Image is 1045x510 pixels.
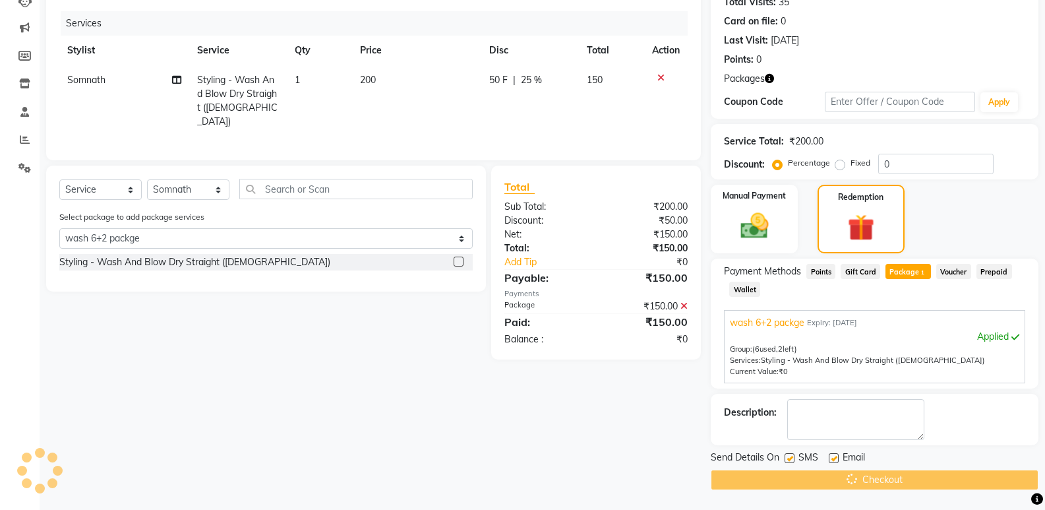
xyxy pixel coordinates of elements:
label: Redemption [838,191,883,203]
div: Service Total: [724,135,784,148]
span: 2 [778,344,783,354]
div: Applied [730,330,1019,344]
span: ₹0 [779,367,788,376]
button: Apply [980,92,1018,112]
input: Enter Offer / Coupon Code [825,92,975,112]
span: Expiry: [DATE] [807,317,857,329]
span: 1 [919,269,926,277]
div: Package [494,300,596,313]
div: Styling - Wash And Blow Dry Straight ([DEMOGRAPHIC_DATA]) [59,255,330,269]
div: Payments [504,288,688,300]
div: Discount: [494,214,596,228]
div: ₹50.00 [596,214,698,228]
div: Paid: [494,314,596,330]
span: Styling - Wash And Blow Dry Straight ([DEMOGRAPHIC_DATA]) [197,74,278,127]
div: Card on file: [724,15,778,28]
div: Points: [724,53,754,67]
div: 0 [756,53,761,67]
div: [DATE] [771,34,799,48]
a: Add Tip [494,255,613,269]
span: 200 [360,74,376,86]
span: Package [885,264,931,279]
span: | [513,73,516,87]
div: ₹150.00 [596,314,698,330]
div: ₹150.00 [596,228,698,241]
span: 150 [587,74,603,86]
div: ₹150.00 [596,270,698,286]
label: Manual Payment [723,190,786,202]
span: Styling - Wash And Blow Dry Straight ([DEMOGRAPHIC_DATA]) [761,356,985,365]
span: Current Value: [730,367,779,376]
span: wash 6+2 packge [730,316,804,330]
div: Payable: [494,270,596,286]
span: Points [806,264,835,279]
div: ₹0 [596,333,698,346]
span: Payment Methods [724,265,801,278]
th: Stylist [59,36,189,65]
span: Voucher [936,264,971,279]
span: 1 [295,74,300,86]
input: Search or Scan [239,179,473,199]
div: ₹200.00 [789,135,823,148]
span: Group: [730,344,752,354]
span: 25 % [521,73,542,87]
th: Action [644,36,688,65]
span: Services: [730,356,761,365]
div: 0 [781,15,786,28]
span: Wallet [729,282,760,297]
th: Disc [481,36,579,65]
img: _cash.svg [732,210,777,242]
div: Balance : [494,333,596,346]
span: (6 [752,344,760,354]
div: Last Visit: [724,34,768,48]
div: Coupon Code [724,95,824,109]
div: Services [61,11,698,36]
div: ₹150.00 [596,241,698,255]
th: Price [352,36,481,65]
div: Net: [494,228,596,241]
span: Packages [724,72,765,86]
span: Prepaid [976,264,1012,279]
label: Fixed [851,157,870,169]
th: Service [189,36,287,65]
div: ₹200.00 [596,200,698,214]
img: _gift.svg [839,211,883,244]
span: Somnath [67,74,105,86]
div: ₹150.00 [596,300,698,313]
span: 50 F [489,73,508,87]
div: Total: [494,241,596,255]
span: SMS [798,451,818,467]
span: Send Details On [711,451,779,467]
div: Description: [724,406,777,420]
span: Gift Card [841,264,880,279]
label: Percentage [788,157,830,169]
th: Qty [287,36,352,65]
th: Total [579,36,644,65]
span: used, left) [752,344,797,354]
div: ₹0 [613,255,698,269]
span: Total [504,180,535,194]
div: Discount: [724,158,765,172]
span: Email [843,451,865,467]
label: Select package to add package services [59,211,204,223]
div: Sub Total: [494,200,596,214]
